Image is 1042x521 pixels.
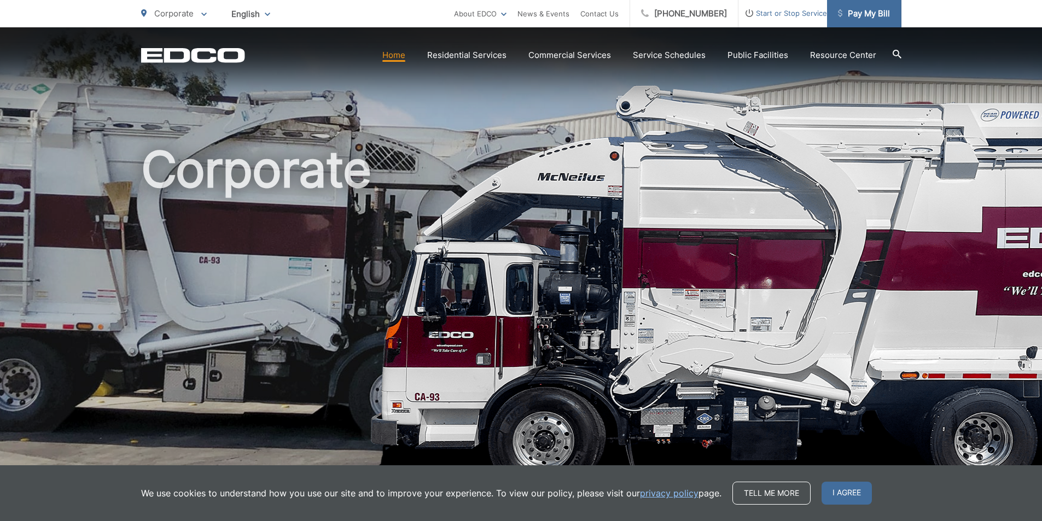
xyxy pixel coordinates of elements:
[223,4,278,24] span: English
[732,482,811,505] a: Tell me more
[382,49,405,62] a: Home
[517,7,569,20] a: News & Events
[454,7,507,20] a: About EDCO
[822,482,872,505] span: I agree
[427,49,507,62] a: Residential Services
[640,487,698,500] a: privacy policy
[141,487,721,500] p: We use cookies to understand how you use our site and to improve your experience. To view our pol...
[810,49,876,62] a: Resource Center
[580,7,619,20] a: Contact Us
[528,49,611,62] a: Commercial Services
[727,49,788,62] a: Public Facilities
[141,48,245,63] a: EDCD logo. Return to the homepage.
[838,7,890,20] span: Pay My Bill
[154,8,194,19] span: Corporate
[141,142,901,488] h1: Corporate
[633,49,706,62] a: Service Schedules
